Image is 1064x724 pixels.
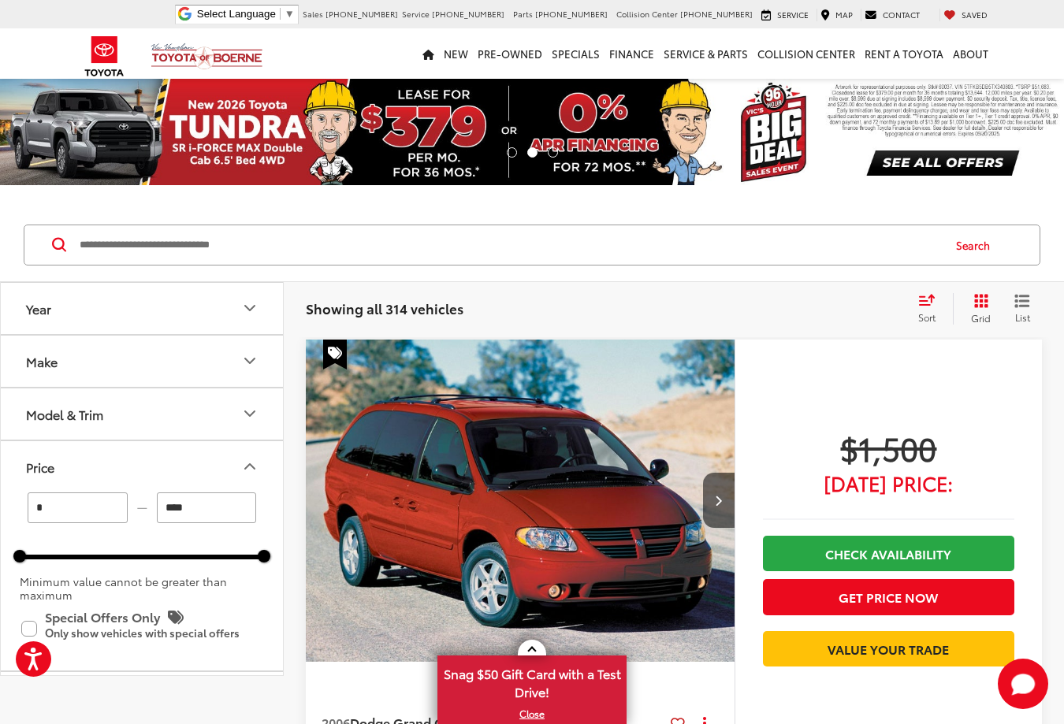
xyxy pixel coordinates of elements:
button: Next image [703,473,735,528]
button: Model & TrimModel & Trim [1,388,285,440]
div: Model & Trim [240,404,259,423]
span: Snag $50 Gift Card with a Test Drive! [439,657,625,705]
span: [DATE] Price: [763,475,1014,491]
input: maximum Buy price [157,492,257,523]
a: Check Availability [763,536,1014,571]
a: Service & Parts: Opens in a new tab [659,28,753,79]
div: Price [240,457,259,476]
span: Map [835,9,853,20]
span: List [1014,310,1030,324]
button: MakeMake [1,336,285,387]
a: New [439,28,473,79]
input: minimum Buy price [28,492,128,523]
a: Home [418,28,439,79]
span: [PHONE_NUMBER] [535,8,608,20]
div: Year [240,299,259,317]
a: Collision Center [753,28,860,79]
button: Body Style [1,672,285,723]
div: Price [26,459,54,474]
span: Collision Center [616,8,678,20]
a: Map [817,9,857,21]
span: Service [777,9,809,20]
a: About [948,28,993,79]
button: PricePrice [1,441,285,492]
a: Rent a Toyota [860,28,948,79]
button: Grid View [953,293,1003,325]
div: Minimum value cannot be greater than maximum [20,575,264,602]
label: Special Offers Only [21,603,262,655]
button: Select sort value [910,293,953,325]
span: — [132,501,152,514]
a: Pre-Owned [473,28,547,79]
button: YearYear [1,283,285,334]
a: Value Your Trade [763,631,1014,666]
span: Sales [303,8,323,20]
a: 2006 Dodge Grand Caravan SXT2006 Dodge Grand Caravan SXT2006 Dodge Grand Caravan SXT2006 Dodge Gr... [305,340,736,662]
button: Get Price Now [763,579,1014,614]
input: Search by Make, Model, or Keyword [78,226,941,264]
span: Special [323,340,347,369]
div: Make [26,354,58,369]
span: [PHONE_NUMBER] [432,8,504,20]
img: Toyota [75,31,134,82]
div: Year [26,301,51,316]
span: Showing all 314 vehicles [306,299,463,317]
span: [PHONE_NUMBER] [680,8,753,20]
a: Select Language​ [197,8,295,20]
div: 2006 Dodge Grand Caravan SXT 0 [305,340,736,662]
a: Contact [861,9,924,21]
a: My Saved Vehicles [939,9,991,21]
span: Service [402,8,430,20]
span: $1,500 [763,428,1014,467]
div: Make [240,351,259,370]
div: Model & Trim [26,407,103,421]
span: Select Language [197,8,276,20]
span: Contact [883,9,920,20]
button: Search [941,225,1013,265]
svg: Start Chat [998,659,1048,709]
span: Saved [962,9,988,20]
button: Toggle Chat Window [998,659,1048,709]
img: 2006 Dodge Grand Caravan SXT [305,340,736,663]
a: Finance [605,28,659,79]
span: [PHONE_NUMBER] [326,8,398,20]
img: Vic Vaughan Toyota of Boerne [151,43,263,70]
a: Specials [547,28,605,79]
a: Service [757,9,813,21]
p: Only show vehicles with special offers [45,628,262,639]
span: Parts [513,8,533,20]
span: ▼ [285,8,295,20]
span: Grid [971,311,991,325]
span: Sort [918,310,936,324]
button: List View [1003,293,1042,325]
